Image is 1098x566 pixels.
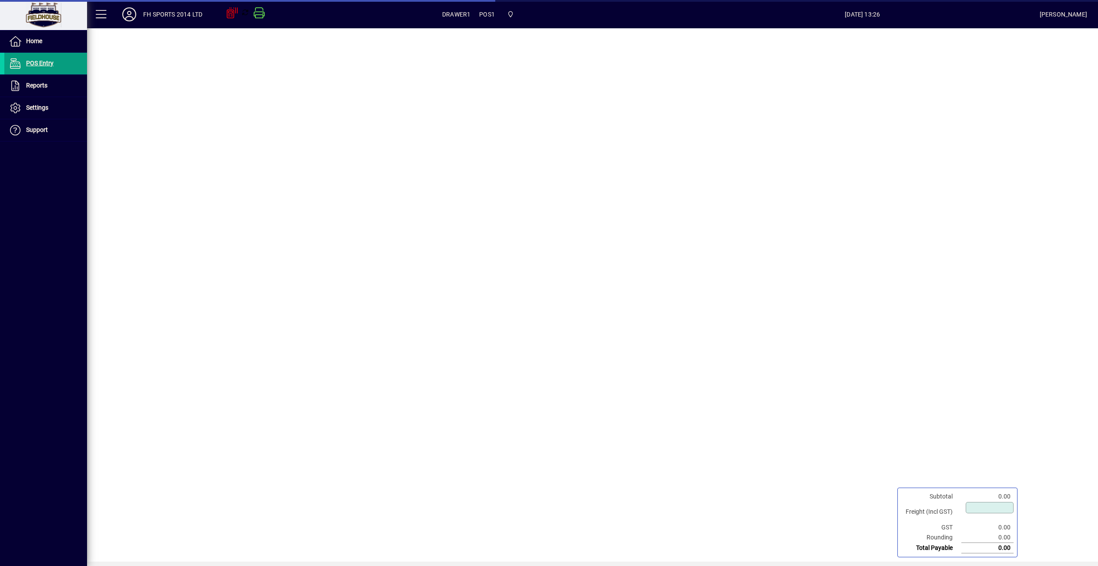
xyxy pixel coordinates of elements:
[26,104,48,111] span: Settings
[901,532,961,543] td: Rounding
[115,7,143,22] button: Profile
[685,7,1040,21] span: [DATE] 13:26
[901,492,961,502] td: Subtotal
[442,7,470,21] span: DRAWER1
[26,82,47,89] span: Reports
[26,37,42,44] span: Home
[143,7,202,21] div: FH SPORTS 2014 LTD
[479,7,495,21] span: POS1
[4,75,87,97] a: Reports
[26,126,48,133] span: Support
[961,532,1014,543] td: 0.00
[901,543,961,553] td: Total Payable
[961,543,1014,553] td: 0.00
[4,119,87,141] a: Support
[4,97,87,119] a: Settings
[4,30,87,52] a: Home
[26,60,54,67] span: POS Entry
[961,522,1014,532] td: 0.00
[901,502,961,522] td: Freight (Incl GST)
[901,522,961,532] td: GST
[961,492,1014,502] td: 0.00
[1040,7,1087,21] div: [PERSON_NAME]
